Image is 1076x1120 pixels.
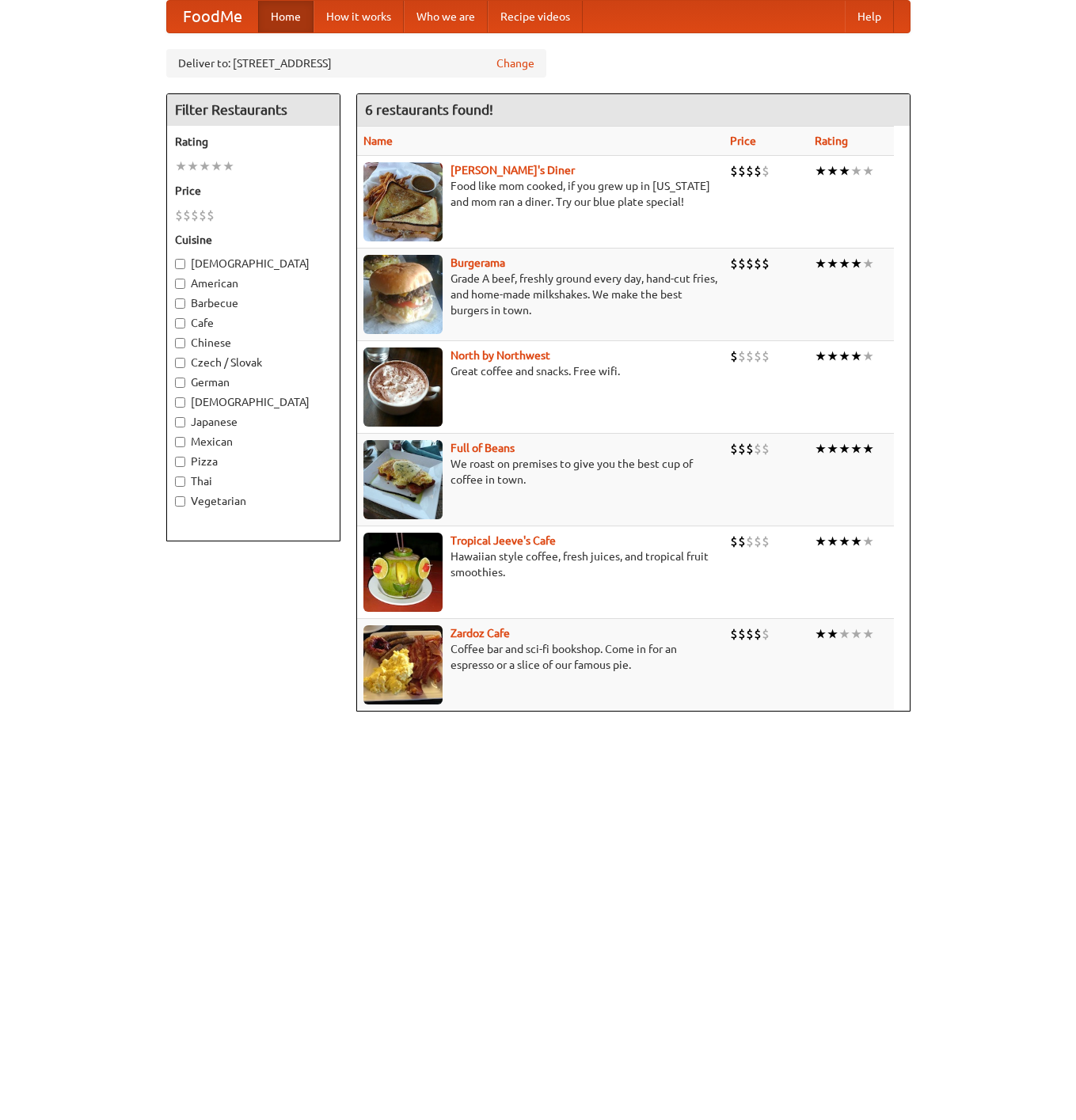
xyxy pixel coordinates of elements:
[754,347,762,365] li: $
[827,533,838,550] li: ★
[363,162,443,241] img: sallys.jpg
[175,394,332,410] label: [DEMOGRAPHIC_DATA]
[838,347,850,365] li: ★
[207,207,215,224] li: $
[815,347,827,365] li: ★
[815,255,827,272] li: ★
[175,493,332,509] label: Vegetarian
[838,625,850,643] li: ★
[451,442,515,454] a: Full of Beans
[175,378,185,388] input: German
[191,207,199,224] li: $
[827,255,838,272] li: ★
[363,271,717,318] p: Grade A beef, freshly ground every day, hand-cut fries, and home-made milkshakes. We make the bes...
[167,1,258,32] a: FoodMe
[850,255,862,272] li: ★
[754,162,762,180] li: $
[827,440,838,457] li: ★
[175,318,185,328] input: Cafe
[488,1,583,32] a: Recipe videos
[845,1,894,32] a: Help
[175,134,332,150] h5: Rating
[738,162,746,180] li: $
[762,440,770,457] li: $
[730,135,756,147] a: Price
[199,207,207,224] li: $
[363,178,717,210] p: Food like mom cooked, if you grew up in [US_STATE] and mom ran a diner. Try our blue plate special!
[862,625,874,643] li: ★
[363,625,443,704] img: zardoz.jpg
[850,347,862,365] li: ★
[738,625,746,643] li: $
[166,49,546,78] div: Deliver to: [STREET_ADDRESS]
[838,533,850,550] li: ★
[258,1,314,32] a: Home
[363,456,717,488] p: We roast on premises to give you the best cup of coffee in town.
[175,437,185,447] input: Mexican
[175,207,183,224] li: $
[363,135,393,147] a: Name
[754,255,762,272] li: $
[746,162,754,180] li: $
[175,158,187,175] li: ★
[175,295,332,311] label: Barbecue
[175,256,332,271] label: [DEMOGRAPHIC_DATA]
[730,347,738,365] li: $
[175,338,185,348] input: Chinese
[738,347,746,365] li: $
[862,162,874,180] li: ★
[762,162,770,180] li: $
[827,347,838,365] li: ★
[496,55,534,71] a: Change
[175,259,185,269] input: [DEMOGRAPHIC_DATA]
[746,533,754,550] li: $
[746,347,754,365] li: $
[827,162,838,180] li: ★
[862,533,874,550] li: ★
[451,164,575,177] a: [PERSON_NAME]'s Diner
[862,347,874,365] li: ★
[175,358,185,368] input: Czech / Slovak
[175,414,332,430] label: Japanese
[363,347,443,427] img: north.jpg
[175,315,332,331] label: Cafe
[451,256,505,269] a: Burgerama
[175,355,332,370] label: Czech / Slovak
[404,1,488,32] a: Who we are
[762,625,770,643] li: $
[363,533,443,612] img: jeeves.jpg
[850,440,862,457] li: ★
[762,255,770,272] li: $
[738,440,746,457] li: $
[738,255,746,272] li: $
[815,135,848,147] a: Rating
[187,158,199,175] li: ★
[754,440,762,457] li: $
[838,440,850,457] li: ★
[175,397,185,408] input: [DEMOGRAPHIC_DATA]
[363,641,717,673] p: Coffee bar and sci-fi bookshop. Come in for an espresso or a slice of our famous pie.
[199,158,211,175] li: ★
[862,255,874,272] li: ★
[363,440,443,519] img: beans.jpg
[175,434,332,450] label: Mexican
[363,549,717,580] p: Hawaiian style coffee, fresh juices, and tropical fruit smoothies.
[175,232,332,248] h5: Cuisine
[451,534,556,547] a: Tropical Jeeve's Cafe
[815,625,827,643] li: ★
[175,374,332,390] label: German
[363,255,443,334] img: burgerama.jpg
[730,625,738,643] li: $
[451,627,510,640] a: Zardoz Cafe
[838,162,850,180] li: ★
[815,162,827,180] li: ★
[175,476,185,487] input: Thai
[862,440,874,457] li: ★
[738,533,746,550] li: $
[175,335,332,351] label: Chinese
[850,533,862,550] li: ★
